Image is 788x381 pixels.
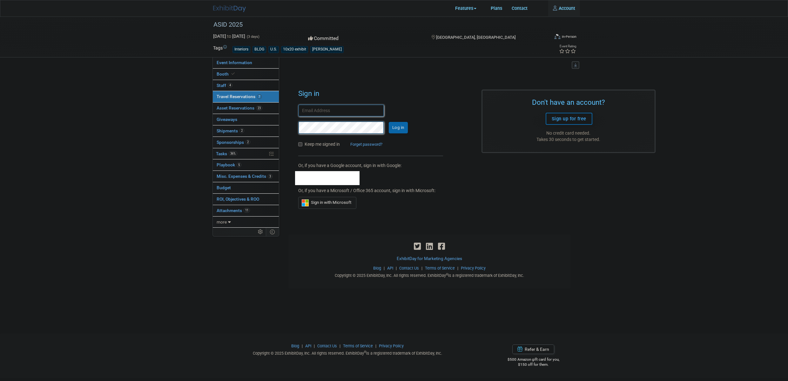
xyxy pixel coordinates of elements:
[298,163,401,168] span: Or, if you have a Google account, sign in with Google:
[412,242,424,251] a: Twitter
[298,104,384,117] input: Email Address
[217,71,236,77] span: Booth
[246,140,250,144] span: 2
[486,98,651,108] h3: Don't have an account?
[554,34,561,39] img: Format-Inperson.png
[213,34,245,39] span: [DATE] [DATE]
[338,344,342,348] span: |
[394,266,398,271] span: |
[306,33,421,44] div: Committed
[255,228,266,236] td: Personalize Event Tab Strip
[546,113,592,125] a: Sign up for free
[213,148,279,159] a: Tasks36%
[373,266,381,271] a: Blog
[266,228,279,236] td: Toggle Event Tabs
[217,83,232,88] span: Staff
[397,256,462,261] a: ExhibitDay for Marketing Agencies
[217,219,227,224] span: more
[446,273,448,276] sup: ®
[217,208,250,213] span: Attachments
[217,174,273,179] span: Misc. Expenses & Credits
[341,142,382,147] a: Forget password?
[298,187,438,194] div: Or, if you have a Microsoft / Office 365 account, sign in with Microsoft:
[302,199,309,206] img: Sign in with Microsoft
[305,344,311,348] a: API
[213,125,279,137] a: Shipments2
[309,200,351,205] span: Sign in with Microsoft
[281,46,308,53] div: 10x20 exhibit
[257,94,262,99] span: 7
[291,344,299,348] a: Blog
[317,344,337,348] a: Contact Us
[213,45,227,53] td: Tags
[305,141,340,147] label: Keep me signed in
[256,106,262,110] span: 23
[239,128,244,133] span: 2
[379,344,404,348] a: Privacy Policy
[548,0,580,16] a: Account
[298,90,472,101] h1: Sign in
[229,151,237,156] span: 36%
[213,194,279,205] a: ROI, Objectives & ROO
[217,105,262,110] span: Asset Reservations
[456,266,460,271] span: |
[213,217,279,228] a: more
[246,35,259,39] span: (3 days)
[217,128,244,133] span: Shipments
[244,208,250,213] span: 11
[424,242,436,251] a: LinkedIn
[300,344,304,348] span: |
[364,350,366,354] sup: ®
[298,197,356,209] button: Sign in with Microsoft
[213,91,279,102] a: Travel Reservations7
[228,83,232,88] span: 4
[507,0,532,16] a: Contact
[559,45,576,48] div: Event Rating
[213,69,279,80] a: Booth
[486,136,651,143] div: Takes 30 seconds to get started.
[382,266,386,271] span: |
[213,103,279,114] a: Asset Reservations23
[310,46,344,53] div: [PERSON_NAME]
[213,5,246,12] img: ExhibitDay
[232,72,235,76] i: Booth reservation complete
[492,362,575,367] div: $150 off for them.
[524,33,577,43] div: Event Format
[217,60,252,65] span: Event Information
[268,46,279,53] div: U.S.
[213,57,279,68] a: Event Information
[213,80,279,91] a: Staff4
[268,174,273,179] span: 3
[312,344,316,348] span: |
[289,271,570,278] div: Copyright © 2025 ExhibitDay, Inc. All rights reserved. ExhibitDay is a registered trademark of Ex...
[486,0,507,16] a: Plans
[461,266,486,271] a: Privacy Policy
[226,34,232,39] span: to
[213,114,279,125] a: Giveaways
[374,344,378,348] span: |
[253,46,266,53] div: BLDG
[492,353,575,367] div: $500 Amazon gift card for you,
[213,171,279,182] a: Misc. Expenses & Credits3
[420,266,424,271] span: |
[213,159,279,170] a: Playbook5
[343,344,373,348] a: Terms of Service
[450,1,486,17] a: Features
[232,46,250,53] div: Interiors
[237,163,241,167] span: 5
[217,162,241,167] span: Playbook
[213,205,279,216] a: Attachments11
[217,140,250,145] span: Sponsorships
[436,35,515,40] span: [GEOGRAPHIC_DATA], [GEOGRAPHIC_DATA]
[217,185,231,190] span: Budget
[295,171,360,185] iframe: Sign in with Google Button
[399,266,419,271] a: Contact Us
[562,34,576,39] div: In-Person
[512,344,554,354] a: Refer & Earn
[425,266,455,271] a: Terms of Service
[436,242,447,251] a: Facebook
[213,137,279,148] a: Sponsorships2
[217,197,259,202] span: ROI, Objectives & ROO
[486,130,651,136] div: No credit card needed.
[389,122,408,133] input: Log in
